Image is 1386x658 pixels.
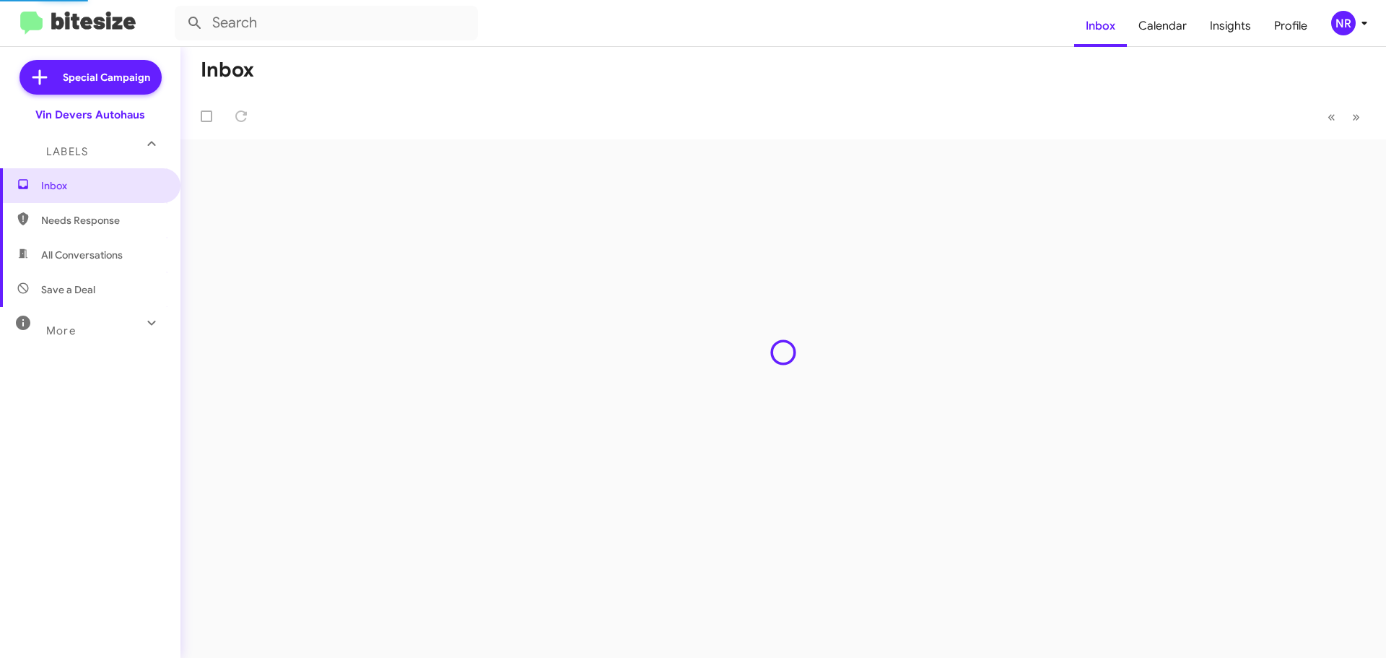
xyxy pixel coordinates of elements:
nav: Page navigation example [1320,102,1369,131]
span: All Conversations [41,248,123,262]
a: Insights [1198,5,1263,47]
div: Vin Devers Autohaus [35,108,145,122]
a: Calendar [1127,5,1198,47]
h1: Inbox [201,59,254,82]
a: Profile [1263,5,1319,47]
button: NR [1319,11,1370,35]
span: Labels [46,145,88,158]
span: Special Campaign [63,70,150,85]
button: Previous [1319,102,1344,131]
span: Needs Response [41,213,164,228]
a: Inbox [1074,5,1127,47]
span: Inbox [41,178,164,193]
button: Next [1343,102,1369,131]
div: NR [1331,11,1356,35]
input: Search [175,6,478,40]
a: Special Campaign [19,60,162,95]
span: « [1328,108,1335,126]
span: More [46,324,76,337]
span: » [1352,108,1360,126]
span: Save a Deal [41,282,95,297]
